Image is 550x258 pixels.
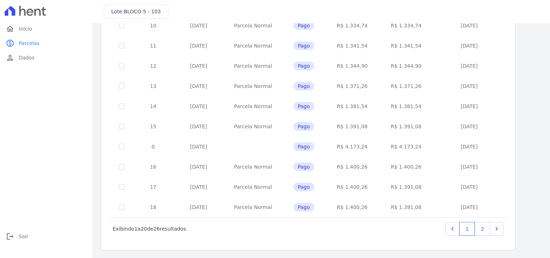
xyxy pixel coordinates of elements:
[433,76,505,96] td: [DATE]
[3,229,89,244] a: logoutSair
[379,177,433,197] td: R$ 1.391,08
[379,36,433,56] td: R$ 1.341,54
[133,137,173,157] td: 0
[379,197,433,217] td: R$ 1.391,08
[433,137,505,157] td: [DATE]
[119,144,125,150] input: Só é possível selecionar pagamentos em aberto
[325,177,379,197] td: R$ 1.400,26
[133,157,173,177] td: 16
[224,36,282,56] td: Parcela Normal
[224,177,282,197] td: Parcela Normal
[325,197,379,217] td: R$ 1.400,26
[293,82,314,90] span: Pago
[134,226,137,232] span: 1
[379,56,433,76] td: R$ 1.344,90
[293,21,314,30] span: Pago
[325,36,379,56] td: R$ 1.341,54
[173,15,224,36] td: [DATE]
[325,76,379,96] td: R$ 1.371,26
[113,225,188,232] p: Exibindo a de resultados.
[119,63,125,69] input: Só é possível selecionar pagamentos em aberto
[6,39,14,48] i: paid
[133,116,173,137] td: 15
[119,83,125,89] input: Só é possível selecionar pagamentos em aberto
[153,226,160,232] span: 26
[224,76,282,96] td: Parcela Normal
[224,96,282,116] td: Parcela Normal
[433,116,505,137] td: [DATE]
[173,116,224,137] td: [DATE]
[224,197,282,217] td: Parcela Normal
[224,116,282,137] td: Parcela Normal
[379,116,433,137] td: R$ 1.391,08
[293,102,314,111] span: Pago
[6,232,14,241] i: logout
[293,163,314,171] span: Pago
[3,36,89,50] a: paidParcelas
[433,177,505,197] td: [DATE]
[133,15,173,36] td: 10
[119,164,125,170] input: Só é possível selecionar pagamentos em aberto
[133,36,173,56] td: 11
[379,96,433,116] td: R$ 1.381,54
[379,157,433,177] td: R$ 1.400,26
[433,197,505,217] td: [DATE]
[379,76,433,96] td: R$ 1.371,26
[119,124,125,129] input: Só é possível selecionar pagamentos em aberto
[19,25,32,32] span: Início
[224,56,282,76] td: Parcela Normal
[173,76,224,96] td: [DATE]
[133,96,173,116] td: 14
[224,15,282,36] td: Parcela Normal
[173,96,224,116] td: [DATE]
[3,50,89,65] a: personDados
[293,62,314,70] span: Pago
[293,183,314,191] span: Pago
[119,204,125,210] input: Só é possível selecionar pagamentos em aberto
[433,56,505,76] td: [DATE]
[111,8,161,15] h3: Lote:
[19,54,35,61] span: Dados
[173,177,224,197] td: [DATE]
[293,41,314,50] span: Pago
[141,226,147,232] span: 20
[133,56,173,76] td: 12
[119,23,125,28] input: Só é possível selecionar pagamentos em aberto
[19,233,28,240] span: Sair
[293,142,314,151] span: Pago
[133,197,173,217] td: 18
[433,157,505,177] td: [DATE]
[325,15,379,36] td: R$ 1.334,74
[459,222,475,236] a: 1
[325,96,379,116] td: R$ 1.381,54
[325,157,379,177] td: R$ 1.400,26
[475,222,490,236] a: 2
[19,40,40,47] span: Parcelas
[224,157,282,177] td: Parcela Normal
[173,157,224,177] td: [DATE]
[325,56,379,76] td: R$ 1.344,90
[119,103,125,109] input: Só é possível selecionar pagamentos em aberto
[293,122,314,131] span: Pago
[379,137,433,157] td: R$ 4.173,24
[325,116,379,137] td: R$ 1.391,08
[446,222,459,236] a: Previous
[6,25,14,33] i: home
[173,197,224,217] td: [DATE]
[124,9,161,14] span: BLOCO 5 - 103
[173,56,224,76] td: [DATE]
[133,76,173,96] td: 13
[379,15,433,36] td: R$ 1.334,74
[433,36,505,56] td: [DATE]
[490,222,504,236] a: Next
[6,53,14,62] i: person
[173,137,224,157] td: [DATE]
[119,43,125,49] input: Só é possível selecionar pagamentos em aberto
[173,36,224,56] td: [DATE]
[433,15,505,36] td: [DATE]
[133,177,173,197] td: 17
[325,137,379,157] td: R$ 4.173,24
[433,96,505,116] td: [DATE]
[293,203,314,212] span: Pago
[119,184,125,190] input: Só é possível selecionar pagamentos em aberto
